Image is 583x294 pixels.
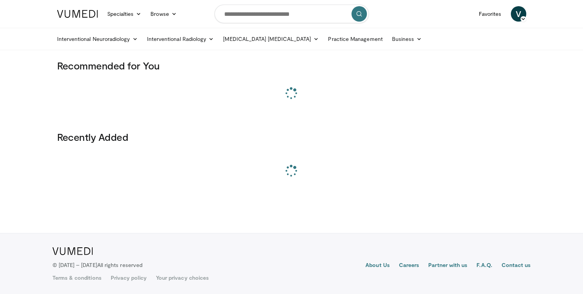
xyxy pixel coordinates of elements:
a: Browse [146,6,181,22]
h3: Recently Added [57,131,526,143]
a: Interventional Radiology [142,31,219,47]
a: Partner with us [428,261,467,270]
a: [MEDICAL_DATA] [MEDICAL_DATA] [218,31,323,47]
a: Practice Management [323,31,387,47]
a: F.A.Q. [477,261,492,270]
input: Search topics, interventions [215,5,369,23]
img: VuMedi Logo [52,247,93,255]
a: V [511,6,526,22]
p: © [DATE] – [DATE] [52,261,143,269]
span: All rights reserved [97,262,142,268]
a: Privacy policy [111,274,147,282]
a: About Us [365,261,390,270]
a: Your privacy choices [156,274,209,282]
a: Specialties [103,6,146,22]
a: Terms & conditions [52,274,101,282]
a: Contact us [502,261,531,270]
h3: Recommended for You [57,59,526,72]
img: VuMedi Logo [57,10,98,18]
a: Favorites [474,6,506,22]
a: Business [387,31,427,47]
a: Careers [399,261,419,270]
a: Interventional Neuroradiology [52,31,142,47]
